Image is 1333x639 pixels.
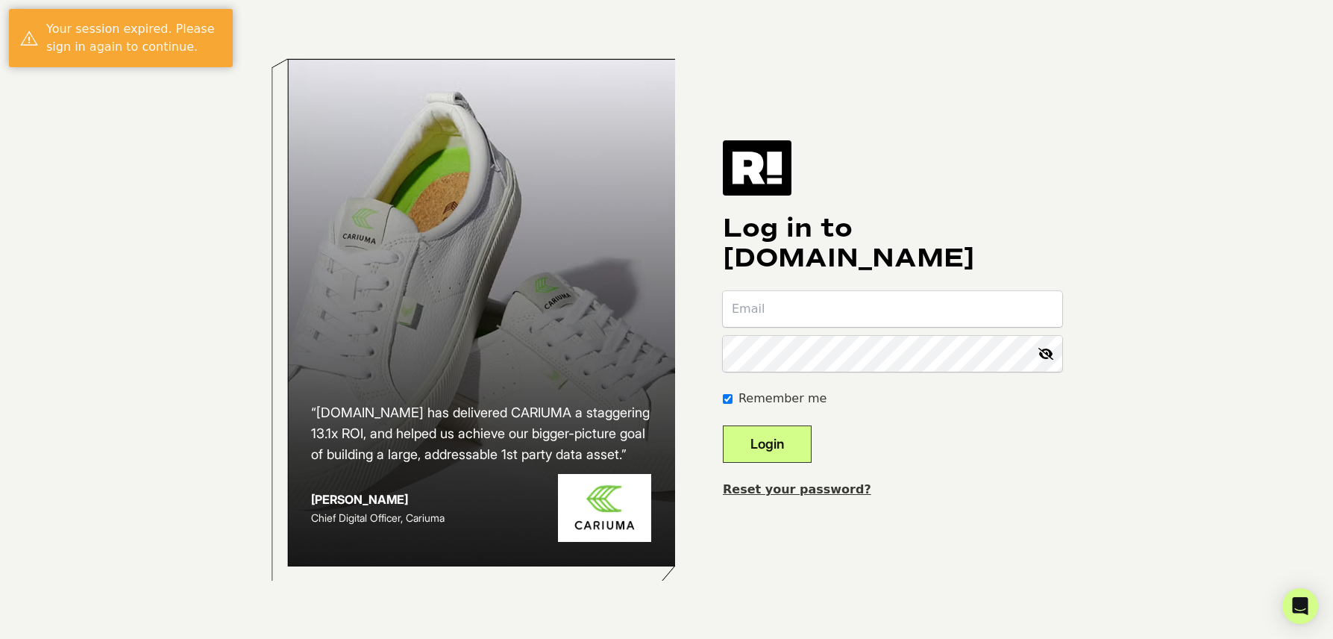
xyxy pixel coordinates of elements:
input: Email [723,291,1062,327]
a: Reset your password? [723,482,871,496]
div: Your session expired. Please sign in again to continue. [46,20,222,56]
label: Remember me [738,390,827,408]
h1: Log in to [DOMAIN_NAME] [723,213,1062,273]
img: Cariuma [558,474,651,542]
button: Login [723,426,812,463]
strong: [PERSON_NAME] [311,492,408,507]
img: Retention.com [723,140,791,196]
div: Open Intercom Messenger [1282,588,1318,624]
span: Chief Digital Officer, Cariuma [311,511,445,524]
h2: “[DOMAIN_NAME] has delivered CARIUMA a staggering 13.1x ROI, and helped us achieve our bigger-pic... [311,402,651,465]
